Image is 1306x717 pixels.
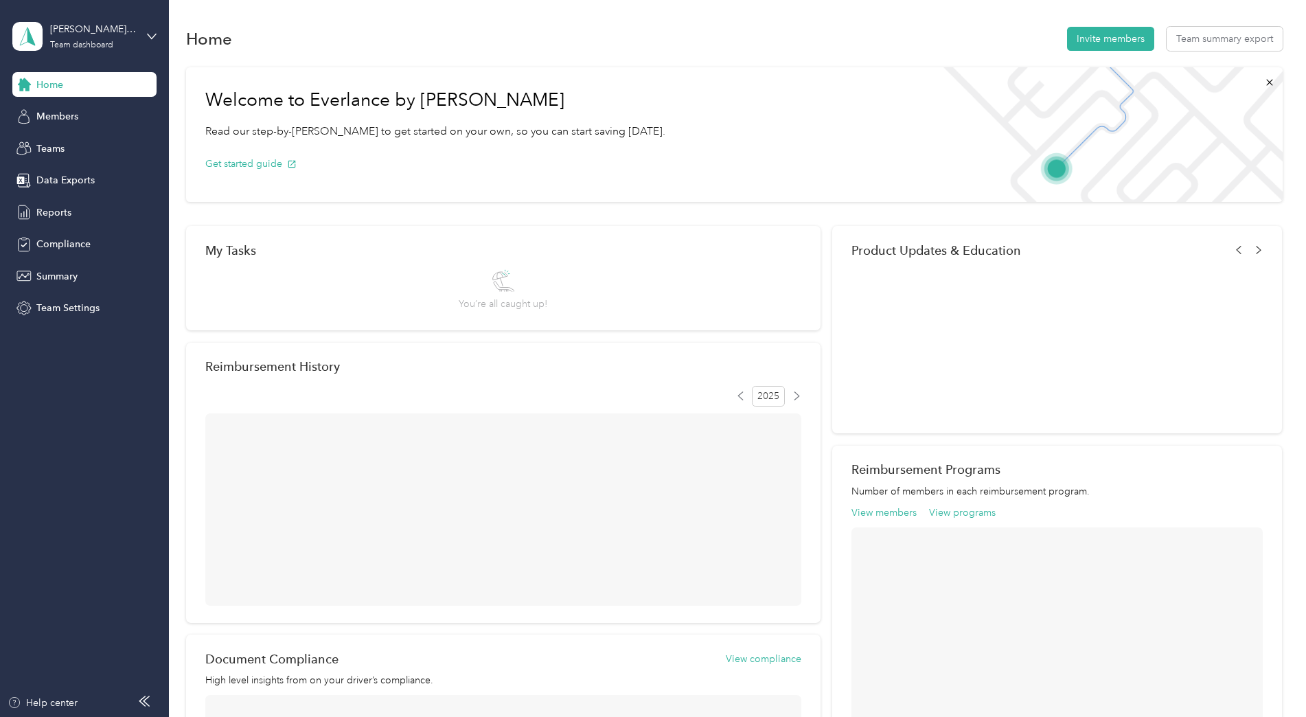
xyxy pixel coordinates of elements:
h1: Home [186,32,232,46]
span: Home [36,78,63,92]
button: Invite members [1067,27,1154,51]
iframe: Everlance-gr Chat Button Frame [1229,640,1306,717]
span: Compliance [36,237,91,251]
span: Product Updates & Education [851,243,1021,258]
button: Team summary export [1167,27,1283,51]
span: Teams [36,141,65,156]
div: My Tasks [205,243,801,258]
button: View compliance [726,652,801,666]
p: Number of members in each reimbursement program. [851,484,1263,499]
p: High level insights from on your driver’s compliance. [205,673,801,687]
h2: Reimbursement Programs [851,462,1263,477]
div: Team dashboard [50,41,113,49]
button: Help center [8,696,78,710]
span: Team Settings [36,301,100,315]
span: Reports [36,205,71,220]
span: Data Exports [36,173,95,187]
h2: Reimbursement History [205,359,340,374]
button: View programs [929,505,996,520]
p: Read our step-by-[PERSON_NAME] to get started on your own, so you can start saving [DATE]. [205,123,665,140]
h2: Document Compliance [205,652,339,666]
h1: Welcome to Everlance by [PERSON_NAME] [205,89,665,111]
span: 2025 [752,386,785,407]
span: Summary [36,269,78,284]
img: Welcome to everlance [930,67,1282,202]
span: Members [36,109,78,124]
button: View members [851,505,917,520]
button: Get started guide [205,157,297,171]
span: You’re all caught up! [459,297,547,311]
div: [PERSON_NAME][EMAIL_ADDRESS][PERSON_NAME][DOMAIN_NAME] [50,22,136,36]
